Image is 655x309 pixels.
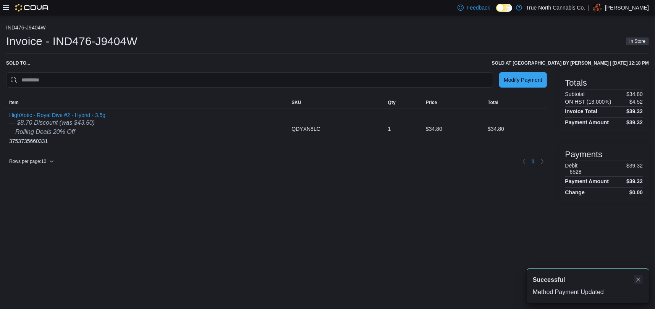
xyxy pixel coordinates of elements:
[504,76,542,84] span: Modify Payment
[499,72,547,88] button: Modify Payment
[626,119,643,125] h4: $39.32
[565,150,603,159] h3: Payments
[519,155,547,168] nav: Pagination for table: MemoryTable from EuiInMemoryTable
[488,99,498,106] span: Total
[9,118,105,127] div: — $8.70 Discount (was $43.50)
[626,37,649,45] span: In Store
[565,119,609,125] h4: Payment Amount
[15,128,75,135] i: Rolling Deals 20% Off
[519,157,529,166] button: Previous page
[423,121,485,137] div: $34.80
[533,275,565,285] span: Successful
[485,96,547,109] button: Total
[605,3,649,12] p: [PERSON_NAME]
[529,155,538,168] button: Page 1 of 1
[626,163,643,175] p: $39.32
[467,4,490,11] span: Feedback
[388,99,396,106] span: Qty
[565,78,587,88] h3: Totals
[9,112,105,118] button: HighXotic - Royal Dive #2 - Hybrid - 3.5g
[588,3,590,12] p: |
[629,99,643,105] p: $4.52
[9,158,46,164] span: Rows per page : 10
[9,112,105,146] div: 3753735660331
[565,189,585,195] h4: Change
[291,99,301,106] span: SKU
[626,178,643,184] h4: $39.32
[565,91,585,97] h6: Subtotal
[626,91,643,97] p: $34.80
[570,169,582,175] h6: 6528
[533,288,643,297] div: Method Payment Updated
[629,189,643,195] h4: $0.00
[6,72,493,88] input: This is a search bar. As you type, the results lower in the page will automatically filter.
[385,121,423,137] div: 1
[492,60,649,66] h6: Sold at [GEOGRAPHIC_DATA] by [PERSON_NAME] | [DATE] 12:18 PM
[634,275,643,284] button: Dismiss toast
[565,99,611,105] h6: ON HST (13.000%)
[9,99,19,106] span: Item
[6,96,288,109] button: Item
[593,3,602,12] div: Olyvia Evans
[565,178,609,184] h4: Payment Amount
[426,99,437,106] span: Price
[533,275,643,285] div: Notification
[629,38,645,45] span: In Store
[565,163,582,169] h6: Debit
[288,96,385,109] button: SKU
[626,108,643,114] h4: $39.32
[532,158,535,165] span: 1
[565,108,598,114] h4: Invoice Total
[529,155,538,168] ul: Pagination for table: MemoryTable from EuiInMemoryTable
[526,3,585,12] p: True North Cannabis Co.
[385,96,423,109] button: Qty
[291,124,320,133] span: QDYXN8LC
[15,4,49,11] img: Cova
[423,96,485,109] button: Price
[538,157,547,166] button: Next page
[6,34,137,49] h1: Invoice - IND476-J9404W
[6,157,57,166] button: Rows per page:10
[6,24,649,32] nav: An example of EuiBreadcrumbs
[485,121,547,137] div: $34.80
[6,60,30,66] div: Sold to ...
[6,24,46,31] button: IND476-J9404W
[496,4,512,12] input: Dark Mode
